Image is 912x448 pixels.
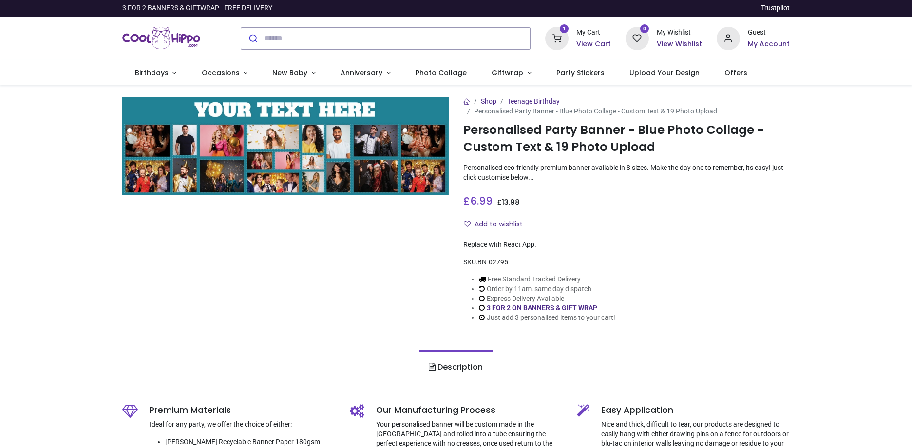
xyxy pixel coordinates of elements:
div: My Cart [576,28,611,37]
button: Submit [241,28,264,49]
p: Personalised eco-friendly premium banner available in 8 sizes. Make the day one to remember, its ... [463,163,790,182]
sup: 0 [640,24,649,34]
a: View Cart [576,39,611,49]
span: Party Stickers [556,68,605,77]
li: Order by 11am, same day dispatch [479,284,615,294]
div: Guest [748,28,790,37]
h5: Our Manufacturing Process [376,404,563,416]
sup: 1 [560,24,569,34]
a: Giftwrap [479,60,544,86]
div: Replace with React App. [463,240,790,250]
h5: Easy Application [601,404,790,416]
a: Birthdays [122,60,189,86]
a: Trustpilot [761,3,790,13]
a: View Wishlist [657,39,702,49]
span: Birthdays [135,68,169,77]
span: £ [497,197,520,207]
i: Add to wishlist [464,221,471,227]
span: BN-02795 [477,258,508,266]
li: Free Standard Tracked Delivery [479,275,615,284]
a: 3 FOR 2 ON BANNERS & GIFT WRAP [487,304,597,312]
div: 3 FOR 2 BANNERS & GIFTWRAP - FREE DELIVERY [122,3,272,13]
a: Anniversary [328,60,403,86]
span: New Baby [272,68,307,77]
button: Add to wishlistAdd to wishlist [463,216,531,233]
span: Occasions [202,68,240,77]
a: 0 [626,34,649,41]
div: My Wishlist [657,28,702,37]
div: SKU: [463,258,790,267]
span: Offers [724,68,747,77]
a: My Account [748,39,790,49]
span: 13.98 [502,197,520,207]
p: Ideal for any party, we offer the choice of either: [150,420,335,429]
span: Photo Collage [416,68,467,77]
li: [PERSON_NAME] Recyclable Banner Paper 180gsm [165,437,335,447]
h1: Personalised Party Banner - Blue Photo Collage - Custom Text & 19 Photo Upload [463,122,790,155]
a: New Baby [260,60,328,86]
span: Giftwrap [492,68,523,77]
h5: Premium Materials [150,404,335,416]
a: Description [419,350,492,384]
a: 1 [545,34,569,41]
span: Personalised Party Banner - Blue Photo Collage - Custom Text & 19 Photo Upload [474,107,717,115]
a: Logo of Cool Hippo [122,25,200,52]
span: 6.99 [470,194,493,208]
span: Upload Your Design [629,68,700,77]
span: Anniversary [341,68,382,77]
img: Cool Hippo [122,25,200,52]
span: £ [463,194,493,208]
li: Express Delivery Available [479,294,615,304]
img: Personalised Party Banner - Blue Photo Collage - Custom Text & 19 Photo Upload [122,97,449,195]
a: Occasions [189,60,260,86]
a: Shop [481,97,496,105]
li: Just add 3 personalised items to your cart! [479,313,615,323]
a: Teenage Birthday [507,97,560,105]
